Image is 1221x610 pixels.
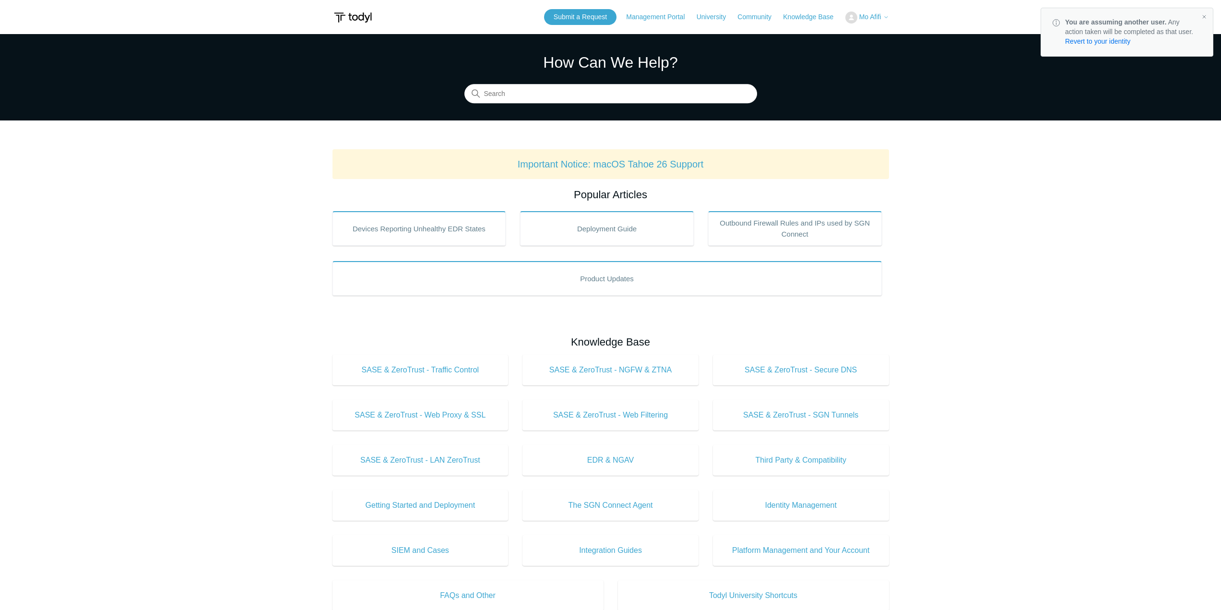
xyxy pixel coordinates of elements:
[332,535,509,566] a: SIEM and Cases
[727,500,875,511] span: Identity Management
[332,490,509,521] a: Getting Started and Deployment
[332,9,373,26] img: Todyl Support Center Help Center home page
[332,445,509,476] a: SASE & ZeroTrust - LAN ZeroTrust
[697,12,735,22] a: University
[727,455,875,466] span: Third Party & Compatibility
[713,535,889,566] a: Platform Management and Your Account
[464,84,757,104] input: Search
[522,445,699,476] a: EDR & NGAV
[332,334,889,350] h2: Knowledge Base
[537,409,684,421] span: SASE & ZeroTrust - Web Filtering
[713,400,889,431] a: SASE & ZeroTrust - SGN Tunnels
[520,211,694,246] a: Deployment Guide
[347,409,494,421] span: SASE & ZeroTrust - Web Proxy & SSL
[713,445,889,476] a: Third Party & Compatibility
[522,535,699,566] a: Integration Guides
[845,12,889,24] button: Mo Afifi
[727,409,875,421] span: SASE & ZeroTrust - SGN Tunnels
[727,364,875,376] span: SASE & ZeroTrust - Secure DNS
[347,455,494,466] span: SASE & ZeroTrust - LAN ZeroTrust
[522,355,699,385] a: SASE & ZeroTrust - NGFW & ZTNA
[347,545,494,556] span: SIEM and Cases
[737,12,781,22] a: Community
[708,211,882,246] a: Outbound Firewall Rules and IPs used by SGN Connect
[332,355,509,385] a: SASE & ZeroTrust - Traffic Control
[464,51,757,74] h1: How Can We Help?
[537,500,684,511] span: The SGN Connect Agent
[1197,10,1211,24] div: Close
[859,13,881,21] span: Mo Afifi
[347,500,494,511] span: Getting Started and Deployment
[332,261,882,296] a: Product Updates
[632,590,875,601] span: Todyl University Shortcuts
[537,364,684,376] span: SASE & ZeroTrust - NGFW & ZTNA
[332,211,506,246] a: Devices Reporting Unhealthy EDR States
[537,545,684,556] span: Integration Guides
[522,400,699,431] a: SASE & ZeroTrust - Web Filtering
[713,355,889,385] a: SASE & ZeroTrust - Secure DNS
[713,490,889,521] a: Identity Management
[1065,37,1130,45] a: Revert to your identity
[537,455,684,466] span: EDR & NGAV
[347,590,589,601] span: FAQs and Other
[332,187,889,203] h2: Popular Articles
[347,364,494,376] span: SASE & ZeroTrust - Traffic Control
[332,400,509,431] a: SASE & ZeroTrust - Web Proxy & SSL
[727,545,875,556] span: Platform Management and Your Account
[783,12,843,22] a: Knowledge Base
[626,12,694,22] a: Management Portal
[522,490,699,521] a: The SGN Connect Agent
[544,9,616,25] a: Submit a Request
[518,159,704,169] a: Important Notice: macOS Tahoe 26 Support
[1065,18,1194,47] form: Any action taken will be completed as that user.
[1065,18,1166,26] strong: You are assuming another user.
